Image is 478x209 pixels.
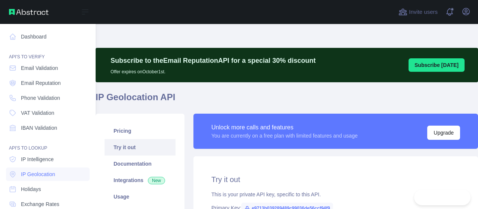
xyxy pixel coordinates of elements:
img: Abstract API [9,9,49,15]
div: API'S TO VERIFY [6,45,90,60]
a: Dashboard [6,30,90,43]
span: Holidays [21,185,41,193]
p: Offer expires on October 1st. [111,66,316,75]
span: New [148,177,165,184]
span: Email Validation [21,64,58,72]
span: Email Reputation [21,79,61,87]
div: You are currently on a free plan with limited features and usage [211,132,358,139]
span: Phone Validation [21,94,60,102]
div: API'S TO LOOKUP [6,136,90,151]
p: Subscribe to the Email Reputation API for a special 30 % discount [111,55,316,66]
a: Documentation [105,156,176,172]
h2: Try it out [211,174,460,185]
a: Usage [105,188,176,205]
a: Email Reputation [6,76,90,90]
a: IP Geolocation [6,167,90,181]
a: Pricing [105,123,176,139]
a: Try it out [105,139,176,156]
a: Email Validation [6,61,90,75]
h1: IP Geolocation API [96,91,478,109]
button: Invite users [397,6,439,18]
span: Exchange Rates [21,200,59,208]
a: VAT Validation [6,106,90,120]
span: IP Intelligence [21,156,54,163]
span: IP Geolocation [21,170,55,178]
a: Phone Validation [6,91,90,105]
div: This is your private API key, specific to this API. [211,191,460,198]
span: Invite users [409,8,438,16]
button: Subscribe [DATE] [409,58,465,72]
a: Integrations New [105,172,176,188]
span: VAT Validation [21,109,54,117]
button: Upgrade [427,126,460,140]
a: IP Intelligence [6,153,90,166]
a: Holidays [6,182,90,196]
iframe: Toggle Customer Support [414,190,471,205]
a: IBAN Validation [6,121,90,135]
div: Unlock more calls and features [211,123,358,132]
span: IBAN Validation [21,124,57,132]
